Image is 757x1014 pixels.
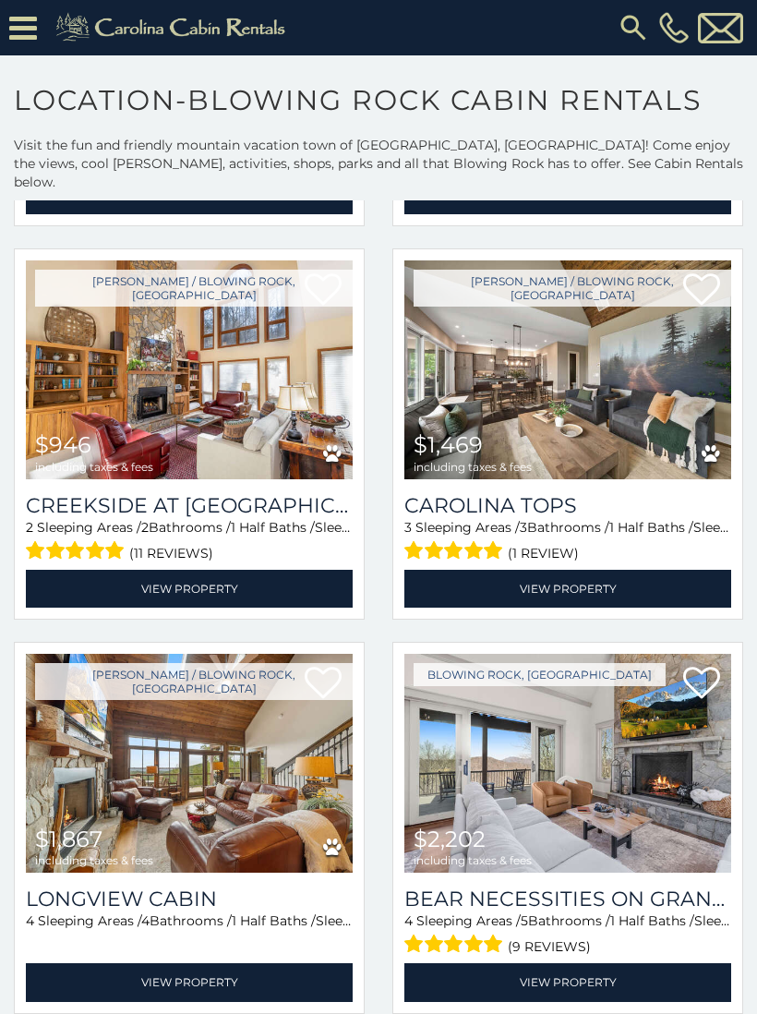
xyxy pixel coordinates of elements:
div: Sleeping Areas / Bathrooms / Sleeps: [26,518,353,565]
span: 4 [141,912,150,929]
a: [PERSON_NAME] / Blowing Rock, [GEOGRAPHIC_DATA] [35,663,353,700]
span: including taxes & fees [35,854,153,866]
a: [PERSON_NAME] / Blowing Rock, [GEOGRAPHIC_DATA] [35,270,353,307]
span: $1,867 [35,826,102,852]
span: 5 [521,912,528,929]
span: (9 reviews) [508,935,591,959]
span: 1 Half Baths / [231,519,315,536]
a: View Property [404,963,731,1001]
a: View Property [404,570,731,608]
span: (11 reviews) [129,541,213,565]
span: including taxes & fees [414,854,532,866]
img: Carolina Tops [404,260,731,479]
span: (1 review) [508,541,579,565]
a: Add to favorites [683,665,720,704]
span: including taxes & fees [35,461,153,473]
img: Creekside at Yonahlossee [26,260,353,479]
a: Bear Necessities On Grandview $2,202 including taxes & fees [404,654,731,873]
span: including taxes & fees [414,461,532,473]
a: Bear Necessities On Grandview [404,887,731,911]
div: Sleeping Areas / Bathrooms / Sleeps: [26,911,353,959]
span: 1 Half Baths / [232,912,316,929]
a: Blowing Rock, [GEOGRAPHIC_DATA] [414,663,666,686]
span: $2,202 [414,826,486,852]
a: Creekside at [GEOGRAPHIC_DATA] [26,493,353,518]
span: 3 [404,519,412,536]
a: Longview Cabin [26,887,353,911]
span: 4 [26,912,34,929]
span: 4 [404,912,413,929]
a: Creekside at Yonahlossee $946 including taxes & fees [26,260,353,479]
span: 3 [520,519,527,536]
div: Sleeping Areas / Bathrooms / Sleeps: [404,911,731,959]
a: [PHONE_NUMBER] [655,12,693,43]
span: 2 [26,519,33,536]
span: 1 Half Baths / [609,519,693,536]
img: Khaki-logo.png [46,9,301,46]
span: 1 Half Baths / [610,912,694,929]
img: Longview Cabin [26,654,353,873]
span: $1,469 [414,431,483,458]
a: [PERSON_NAME] / Blowing Rock, [GEOGRAPHIC_DATA] [414,270,731,307]
div: Sleeping Areas / Bathrooms / Sleeps: [404,518,731,565]
a: Longview Cabin $1,867 including taxes & fees [26,654,353,873]
span: 2 [141,519,149,536]
h3: Creekside at Yonahlossee [26,493,353,518]
a: View Property [26,963,353,1001]
a: Carolina Tops [404,493,731,518]
a: Carolina Tops $1,469 including taxes & fees [404,260,731,479]
img: Bear Necessities On Grandview [404,654,731,873]
span: $946 [35,431,91,458]
a: View Property [26,570,353,608]
img: search-regular.svg [617,11,650,44]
